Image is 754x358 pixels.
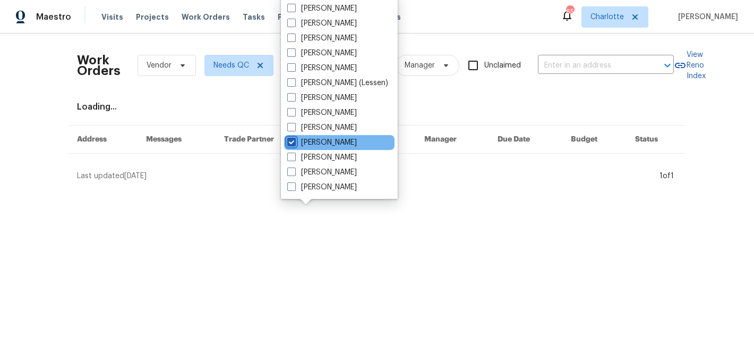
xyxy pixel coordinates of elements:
[287,152,357,163] label: [PERSON_NAME]
[562,126,627,154] th: Budget
[243,13,265,21] span: Tasks
[77,171,656,181] div: Last updated
[287,78,388,88] label: [PERSON_NAME] (Lessen)
[627,126,686,154] th: Status
[182,12,230,22] span: Work Orders
[590,12,624,22] span: Charlotte
[77,102,677,112] div: Loading...
[287,63,357,73] label: [PERSON_NAME]
[287,122,357,133] label: [PERSON_NAME]
[68,126,138,154] th: Address
[287,182,357,193] label: [PERSON_NAME]
[287,107,357,118] label: [PERSON_NAME]
[101,12,123,22] span: Visits
[674,12,738,22] span: [PERSON_NAME]
[489,126,562,154] th: Due Date
[216,126,315,154] th: Trade Partner
[138,126,216,154] th: Messages
[124,172,147,180] span: [DATE]
[659,171,674,181] div: 1 of 1
[287,137,357,148] label: [PERSON_NAME]
[660,58,675,73] button: Open
[36,12,71,22] span: Maestro
[147,60,172,71] span: Vendor
[484,60,521,71] span: Unclaimed
[136,12,169,22] span: Projects
[416,126,489,154] th: Manager
[538,57,644,74] input: Enter in an address
[287,3,357,14] label: [PERSON_NAME]
[405,60,435,71] span: Manager
[674,49,706,81] a: View Reno Index
[213,60,249,71] span: Needs QC
[287,48,357,59] label: [PERSON_NAME]
[566,6,573,17] div: 65
[278,12,319,22] span: Properties
[287,18,357,29] label: [PERSON_NAME]
[287,167,357,178] label: [PERSON_NAME]
[287,93,357,103] label: [PERSON_NAME]
[287,33,357,44] label: [PERSON_NAME]
[77,55,121,76] h2: Work Orders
